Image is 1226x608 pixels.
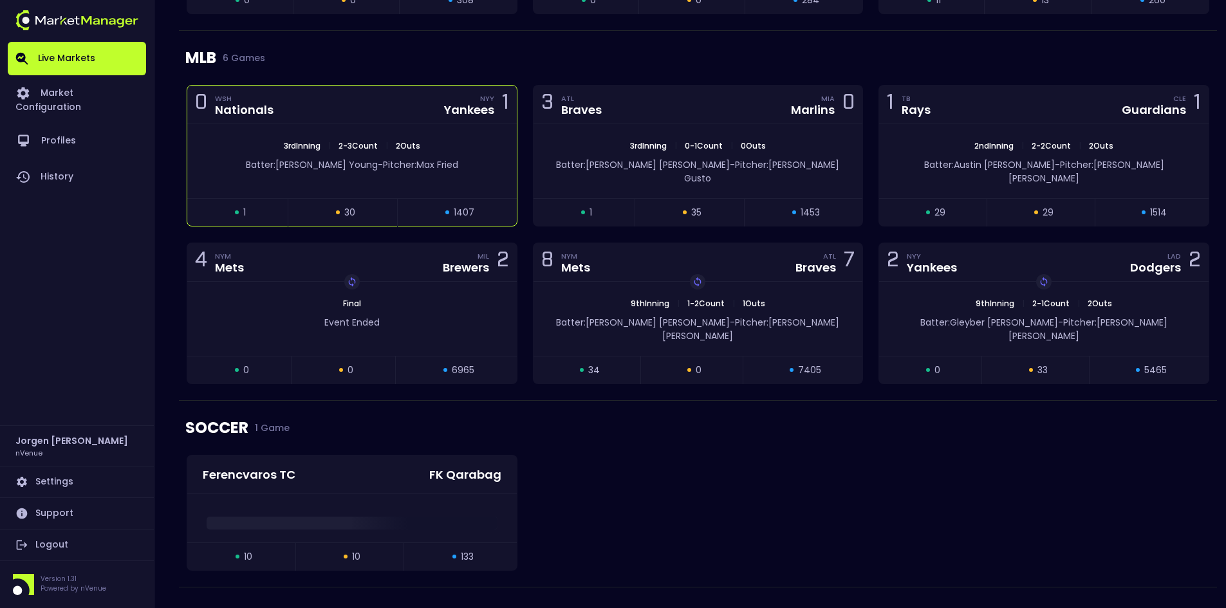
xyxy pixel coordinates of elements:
[681,140,727,151] span: 0 - 1 Count
[1028,140,1075,151] span: 2 - 2 Count
[920,316,1058,329] span: Batter: Gleyber [PERSON_NAME]
[844,250,855,274] div: 7
[1167,251,1181,261] div: LAD
[902,93,931,104] div: TB
[443,262,489,273] div: Brewers
[627,298,673,309] span: 9th Inning
[1028,298,1073,309] span: 2 - 1 Count
[907,251,957,261] div: NYY
[215,93,274,104] div: WSH
[588,364,600,377] span: 34
[8,123,146,159] a: Profiles
[15,10,138,30] img: logo
[1043,206,1054,219] span: 29
[673,298,683,309] span: |
[392,140,424,151] span: 2 Outs
[8,159,146,195] a: History
[739,298,769,309] span: 1 Outs
[801,206,820,219] span: 1453
[502,93,509,116] div: 1
[692,277,703,287] img: replayImg
[907,262,957,273] div: Yankees
[280,140,324,151] span: 3rd Inning
[902,104,931,116] div: Rays
[454,206,474,219] span: 1407
[590,206,592,219] span: 1
[185,31,1211,85] div: MLB
[497,250,509,274] div: 2
[823,251,836,261] div: ATL
[798,364,821,377] span: 7405
[246,158,378,171] span: Batter: [PERSON_NAME] Young
[691,206,701,219] span: 35
[791,104,835,116] div: Marlins
[41,584,106,593] p: Powered by nVenue
[1084,298,1116,309] span: 2 Outs
[1037,364,1048,377] span: 33
[1150,206,1167,219] span: 1514
[8,466,146,497] a: Settings
[795,262,836,273] div: Braves
[15,434,128,448] h2: Jorgen [PERSON_NAME]
[378,158,383,171] span: -
[541,250,553,274] div: 8
[887,250,899,274] div: 2
[195,250,207,274] div: 4
[41,574,106,584] p: Version 1.31
[215,262,244,273] div: Mets
[934,206,945,219] span: 29
[671,140,681,151] span: |
[729,298,739,309] span: |
[444,104,494,116] div: Yankees
[737,140,770,151] span: 0 Outs
[344,206,355,219] span: 30
[324,140,335,151] span: |
[684,158,839,185] span: Pitcher: [PERSON_NAME] Gusto
[561,93,602,104] div: ATL
[347,277,357,287] img: replayImg
[382,140,392,151] span: |
[556,158,730,171] span: Batter: [PERSON_NAME] [PERSON_NAME]
[626,140,671,151] span: 3rd Inning
[203,469,295,481] div: Ferencvaros TC
[821,93,835,104] div: MIA
[8,42,146,75] a: Live Markets
[195,93,207,116] div: 0
[1017,140,1028,151] span: |
[1073,298,1084,309] span: |
[244,550,252,564] span: 10
[934,364,940,377] span: 0
[561,104,602,116] div: Braves
[452,364,474,377] span: 6965
[185,401,1211,455] div: SOCCER
[1144,364,1167,377] span: 5465
[561,262,590,273] div: Mets
[339,298,365,309] span: Final
[1008,158,1164,185] span: Pitcher: [PERSON_NAME] [PERSON_NAME]
[971,140,1017,151] span: 2nd Inning
[480,93,494,104] div: NYY
[478,251,489,261] div: MIL
[1122,104,1186,116] div: Guardians
[216,53,265,63] span: 6 Games
[1189,250,1201,274] div: 2
[972,298,1018,309] span: 9th Inning
[1173,93,1186,104] div: CLE
[15,448,42,457] h3: nVenue
[1075,140,1085,151] span: |
[348,364,353,377] span: 0
[924,158,1055,171] span: Batter: Austin [PERSON_NAME]
[696,364,701,377] span: 0
[215,251,244,261] div: NYM
[842,93,855,116] div: 0
[541,93,553,116] div: 3
[248,423,290,433] span: 1 Game
[243,364,249,377] span: 0
[1194,93,1201,116] div: 1
[1018,298,1028,309] span: |
[461,550,474,564] span: 133
[1058,316,1063,329] span: -
[1008,316,1167,342] span: Pitcher: [PERSON_NAME] [PERSON_NAME]
[8,498,146,529] a: Support
[730,316,735,329] span: -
